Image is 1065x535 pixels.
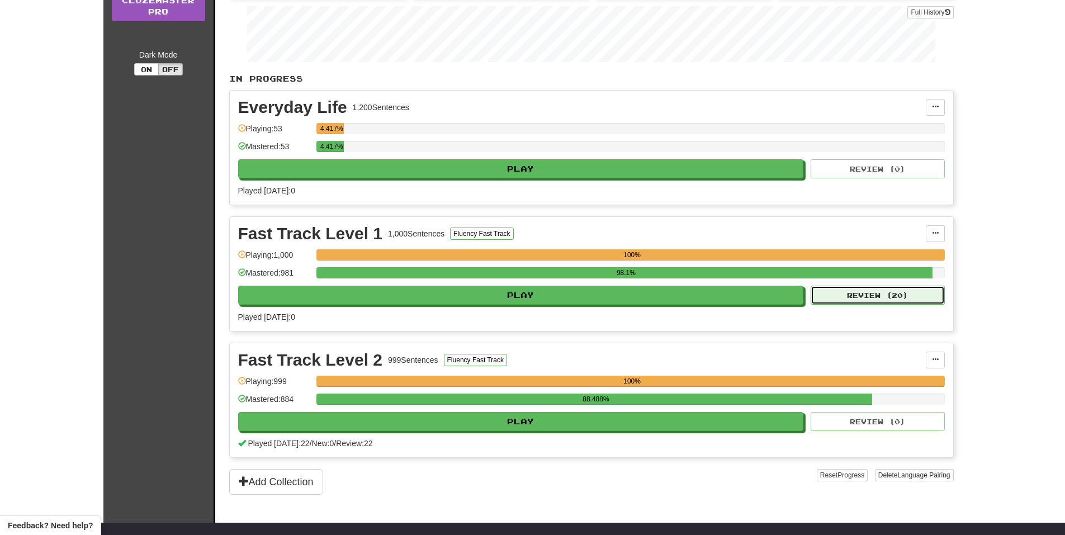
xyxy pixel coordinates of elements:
div: Mastered: 884 [238,394,311,412]
button: Fluency Fast Track [450,228,513,240]
button: Add Collection [229,469,323,495]
span: / [310,439,312,448]
div: 98.1% [320,267,933,278]
span: / [334,439,336,448]
span: Review: 22 [336,439,372,448]
button: Off [158,63,183,75]
div: 1,000 Sentences [388,228,444,239]
span: Played [DATE]: 22 [248,439,309,448]
button: Play [238,159,804,178]
div: 1,200 Sentences [353,102,409,113]
div: Dark Mode [112,49,205,60]
div: 100% [320,249,945,261]
div: 4.417% [320,141,344,152]
button: ResetProgress [817,469,868,481]
div: Playing: 999 [238,376,311,394]
p: In Progress [229,73,954,84]
div: 4.417% [320,123,344,134]
div: Fast Track Level 1 [238,225,383,242]
div: 999 Sentences [388,354,438,366]
span: Open feedback widget [8,520,93,531]
button: Play [238,286,804,305]
button: Fluency Fast Track [444,354,507,366]
button: Full History [907,6,953,18]
div: 100% [320,376,945,387]
span: Language Pairing [897,471,950,479]
div: 88.488% [320,394,872,405]
span: Played [DATE]: 0 [238,186,295,195]
div: Fast Track Level 2 [238,352,383,368]
div: Playing: 53 [238,123,311,141]
div: Mastered: 53 [238,141,311,159]
span: New: 0 [312,439,334,448]
button: On [134,63,159,75]
button: DeleteLanguage Pairing [875,469,954,481]
span: Progress [837,471,864,479]
span: Played [DATE]: 0 [238,313,295,321]
div: Everyday Life [238,99,347,116]
button: Review (20) [811,286,945,305]
button: Review (0) [811,412,945,431]
button: Review (0) [811,159,945,178]
div: Mastered: 981 [238,267,311,286]
button: Play [238,412,804,431]
div: Playing: 1,000 [238,249,311,268]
